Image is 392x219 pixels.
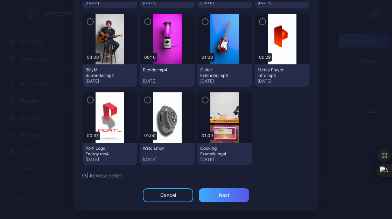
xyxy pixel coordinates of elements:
div: 00:29 [258,53,272,62]
div: Watch.mp4 [143,146,181,151]
div: Blender.mp4 [143,67,181,73]
div: 01:09 [200,132,214,140]
div: 00:37 [85,132,100,140]
div: [DATE] [85,157,134,162]
div: Cancel [160,192,176,198]
div: Guitar Extended.mp4 [200,67,239,78]
div: [DATE] [143,157,192,162]
div: [DATE] [85,78,134,84]
div: 01:00 [143,132,157,140]
button: Next [199,188,249,202]
div: Media Player Intro.mp4 [258,67,296,78]
div: Next [219,192,230,198]
div: [DATE] [200,157,249,162]
div: 04:00 [85,53,100,62]
div: 01:00 [200,53,215,62]
div: Portl Logo - Energy.mp4 [85,146,124,157]
button: Cancel [143,188,193,202]
div: ( 3 ) item s selected [82,171,310,180]
div: [DATE] [200,78,249,84]
div: Cooking Example.mp4 [200,146,239,157]
div: [DATE] [143,78,192,84]
div: 00:10 [143,53,157,62]
div: [DATE] [258,78,307,84]
div: BillyM Surrender.mp4 [85,67,124,78]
